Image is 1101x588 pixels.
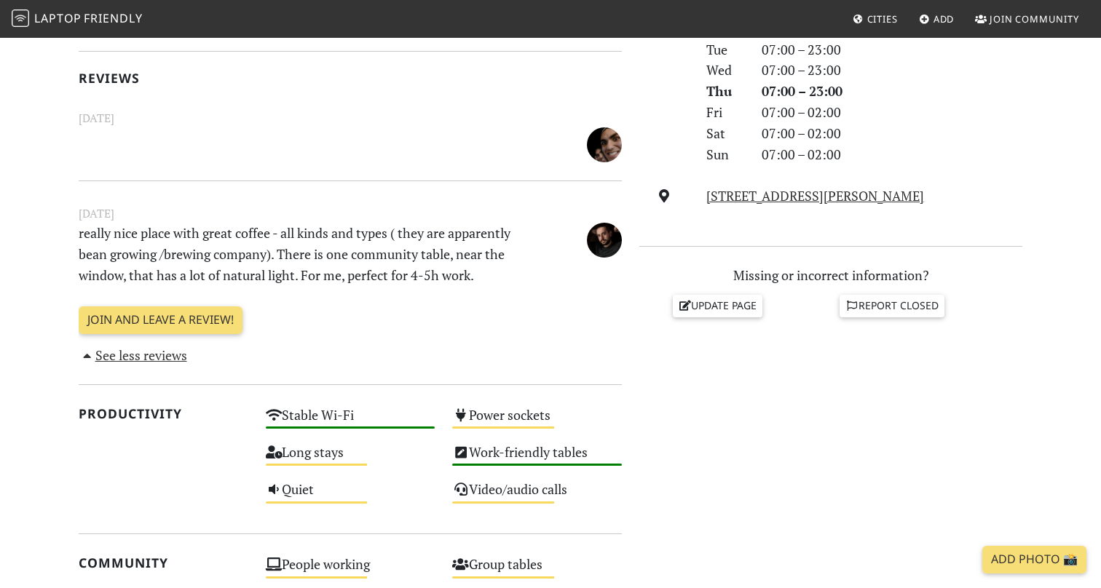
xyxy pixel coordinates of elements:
[587,134,622,151] span: frizurd .
[982,546,1086,573] a: Add Photo 📸
[847,6,904,32] a: Cities
[70,204,631,223] small: [DATE]
[70,109,631,127] small: [DATE]
[753,144,1031,165] div: 07:00 – 02:00
[639,265,1022,286] p: Missing or incorrect information?
[587,230,622,247] span: Nemanja Cerovac
[913,6,960,32] a: Add
[934,12,955,25] span: Add
[79,306,242,334] a: Join and leave a review!
[443,440,631,477] div: Work-friendly tables
[587,127,622,162] img: 1596-frizurd.jpg
[257,403,444,440] div: Stable Wi-Fi
[698,81,753,102] div: Thu
[990,12,1079,25] span: Join Community
[70,223,537,285] p: really nice place with great coffee - all kinds and types ( they are apparently bean growing /bre...
[753,60,1031,81] div: 07:00 – 23:00
[673,295,763,317] a: Update page
[753,81,1031,102] div: 07:00 – 23:00
[79,71,622,86] h2: Reviews
[257,477,444,514] div: Quiet
[698,123,753,144] div: Sat
[840,295,944,317] a: Report closed
[587,223,622,258] img: 1484760786-nemanja-cerovac.jpg
[753,102,1031,123] div: 07:00 – 02:00
[706,187,924,204] a: [STREET_ADDRESS][PERSON_NAME]
[34,10,82,26] span: Laptop
[969,6,1085,32] a: Join Community
[443,477,631,514] div: Video/audio calls
[698,144,753,165] div: Sun
[753,123,1031,144] div: 07:00 – 02:00
[698,102,753,123] div: Fri
[443,403,631,440] div: Power sockets
[753,39,1031,60] div: 07:00 – 23:00
[79,346,187,364] a: See less reviews
[84,10,142,26] span: Friendly
[12,9,29,27] img: LaptopFriendly
[698,60,753,81] div: Wed
[257,440,444,477] div: Long stays
[12,7,143,32] a: LaptopFriendly LaptopFriendly
[79,406,248,421] h2: Productivity
[867,12,898,25] span: Cities
[79,555,248,571] h2: Community
[698,39,753,60] div: Tue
